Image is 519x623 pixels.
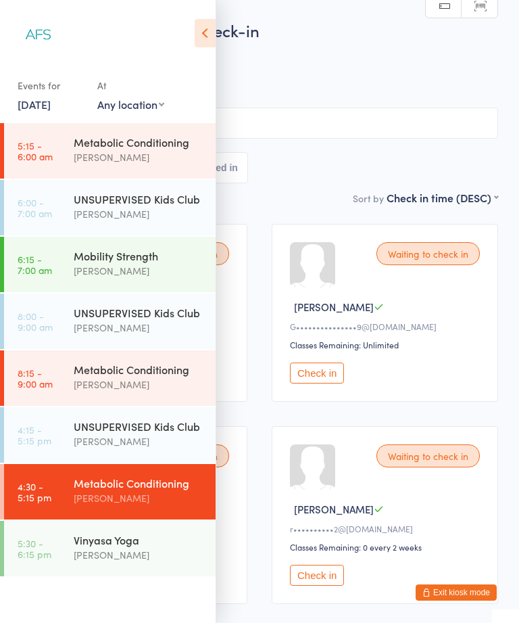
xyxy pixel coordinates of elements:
[4,350,216,406] a: 8:15 -9:00 amMetabolic Conditioning[PERSON_NAME]
[4,521,216,576] a: 5:30 -6:15 pmVinyasa Yoga[PERSON_NAME]
[4,294,216,349] a: 8:00 -9:00 amUNSUPERVISED Kids Club[PERSON_NAME]
[74,248,204,263] div: Mobility Strength
[74,149,204,165] div: [PERSON_NAME]
[74,135,204,149] div: Metabolic Conditioning
[18,367,53,389] time: 8:15 - 9:00 am
[376,242,480,265] div: Waiting to check in
[21,19,498,41] h2: Metabolic Conditioni… Check-in
[290,339,484,350] div: Classes Remaining: Unlimited
[4,123,216,179] a: 5:15 -6:00 amMetabolic Conditioning[PERSON_NAME]
[4,407,216,463] a: 4:15 -5:15 pmUNSUPERVISED Kids Club[PERSON_NAME]
[74,490,204,506] div: [PERSON_NAME]
[4,464,216,520] a: 4:30 -5:15 pmMetabolic Conditioning[PERSON_NAME]
[97,74,164,97] div: At
[97,97,164,112] div: Any location
[18,481,51,503] time: 4:30 - 5:15 pm
[18,538,51,559] time: 5:30 - 6:15 pm
[376,444,480,467] div: Waiting to check in
[74,320,204,336] div: [PERSON_NAME]
[74,419,204,434] div: UNSUPERVISED Kids Club
[294,502,374,516] span: [PERSON_NAME]
[74,206,204,222] div: [PERSON_NAME]
[74,305,204,320] div: UNSUPERVISED Kids Club
[21,108,498,139] input: Search
[4,180,216,235] a: 6:00 -7:00 amUNSUPERVISED Kids Club[PERSON_NAME]
[18,97,51,112] a: [DATE]
[387,190,498,205] div: Check in time (DESC)
[14,10,64,61] img: Align Fitness Studio
[290,565,344,586] button: Check in
[74,377,204,392] div: [PERSON_NAME]
[74,362,204,377] div: Metabolic Conditioning
[18,140,53,162] time: 5:15 - 6:00 am
[353,191,384,205] label: Sort by
[18,197,52,218] time: 6:00 - 7:00 am
[18,254,52,275] time: 6:15 - 7:00 am
[4,237,216,292] a: 6:15 -7:00 amMobility Strength[PERSON_NAME]
[74,263,204,279] div: [PERSON_NAME]
[74,532,204,547] div: Vinyasa Yoga
[74,476,204,490] div: Metabolic Conditioning
[21,62,477,75] span: [PERSON_NAME]
[74,547,204,563] div: [PERSON_NAME]
[74,434,204,449] div: [PERSON_NAME]
[290,363,344,384] button: Check in
[18,424,51,446] time: 4:15 - 5:15 pm
[18,310,53,332] time: 8:00 - 9:00 am
[21,48,477,62] span: [DATE] 4:30pm
[74,191,204,206] div: UNSUPERVISED Kids Club
[21,75,498,89] span: Gym Floor
[290,523,484,534] div: r••••••••••2@[DOMAIN_NAME]
[416,584,497,601] button: Exit kiosk mode
[290,541,484,553] div: Classes Remaining: 0 every 2 weeks
[18,74,84,97] div: Events for
[290,321,484,332] div: G•••••••••••••••9@[DOMAIN_NAME]
[294,300,374,314] span: [PERSON_NAME]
